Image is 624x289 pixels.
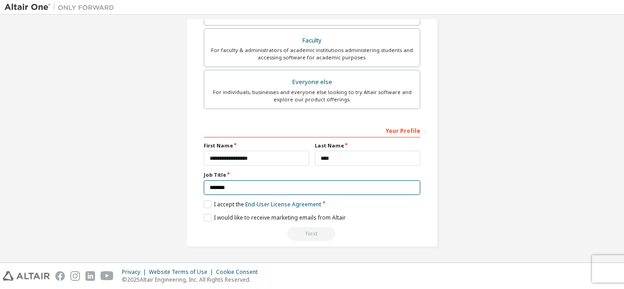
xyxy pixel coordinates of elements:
div: For individuals, businesses and everyone else looking to try Altair software and explore our prod... [210,89,414,103]
label: I accept the [204,200,321,208]
div: For faculty & administrators of academic institutions administering students and accessing softwa... [210,47,414,61]
img: Altair One [5,3,119,12]
div: Everyone else [210,76,414,89]
div: Cookie Consent [216,268,263,276]
div: Faculty [210,34,414,47]
div: Your Profile [204,123,420,137]
img: instagram.svg [70,271,80,281]
label: First Name [204,142,309,149]
img: altair_logo.svg [3,271,50,281]
a: End-User License Agreement [245,200,321,208]
div: Privacy [122,268,149,276]
label: I would like to receive marketing emails from Altair [204,214,346,221]
label: Last Name [315,142,420,149]
p: © 2025 Altair Engineering, Inc. All Rights Reserved. [122,276,263,284]
div: Website Terms of Use [149,268,216,276]
img: facebook.svg [55,271,65,281]
img: linkedin.svg [85,271,95,281]
img: youtube.svg [100,271,114,281]
div: Read and acccept EULA to continue [204,227,420,241]
label: Job Title [204,171,420,179]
